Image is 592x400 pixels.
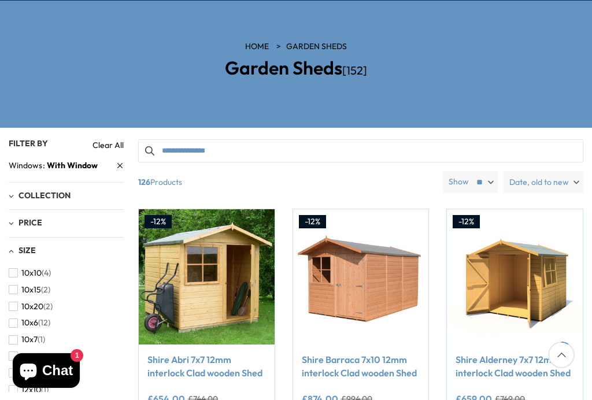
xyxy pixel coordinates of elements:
[21,302,43,312] span: 10x20
[41,285,50,295] span: (2)
[302,353,420,379] a: Shire Barraca 7x10 12mm interlock Clad wooden Shed
[138,139,583,162] input: Search products
[139,209,275,345] img: Shire Abri 7x7 12mm interlock Clad wooden Shed - Best Shed
[342,63,367,77] span: [152]
[9,138,48,149] span: Filter By
[38,318,50,328] span: (12)
[18,245,36,255] span: Size
[21,268,42,278] span: 10x10
[21,335,38,345] span: 10x7
[47,160,98,171] span: With Window
[42,268,51,278] span: (4)
[21,285,41,295] span: 10x15
[9,331,45,348] button: 10x7
[299,215,326,229] div: -12%
[134,171,438,193] span: Products
[9,382,49,398] button: 12x10
[138,171,150,193] b: 126
[9,365,46,382] button: 10x9
[9,160,47,172] span: Windows
[293,209,429,345] img: Shire Barraca 7x10 12mm interlock Clad wooden Shed - Best Shed
[18,190,71,201] span: Collection
[157,58,435,78] h2: Garden Sheds
[92,139,124,151] a: Clear All
[504,171,583,193] label: Date, old to new
[286,41,347,53] a: Garden Sheds
[9,298,53,315] button: 10x20
[21,351,38,361] span: 10x8
[9,314,50,331] button: 10x6
[9,282,50,298] button: 10x15
[147,353,266,379] a: Shire Abri 7x7 12mm interlock Clad wooden Shed
[456,353,574,379] a: Shire Alderney 7x7 12mm interlock Clad wooden Shed
[145,215,172,229] div: -12%
[21,318,38,328] span: 10x6
[38,335,45,345] span: (1)
[453,215,480,229] div: -12%
[43,302,53,312] span: (2)
[509,171,569,193] span: Date, old to new
[449,176,469,188] label: Show
[447,209,583,345] img: Shire Alderney 7x7 12mm interlock Clad wooden Shed - Best Shed
[18,217,42,228] span: Price
[38,351,47,361] span: (7)
[9,353,83,391] inbox-online-store-chat: Shopify online store chat
[9,265,51,282] button: 10x10
[9,348,47,365] button: 10x8
[245,41,269,53] a: HOME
